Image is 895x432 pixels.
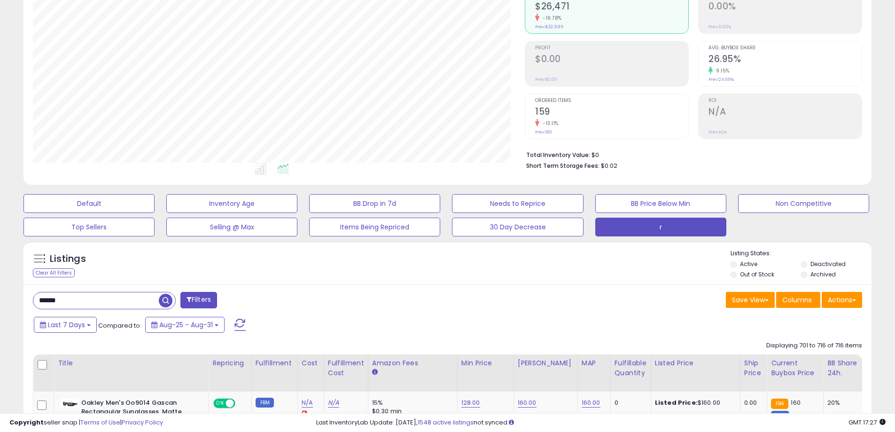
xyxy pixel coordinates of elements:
[535,46,688,51] span: Profit
[744,358,763,378] div: Ship Price
[535,54,688,66] h2: $0.00
[328,358,364,378] div: Fulfillment Cost
[595,218,726,236] button: r
[234,400,249,408] span: OFF
[418,418,474,427] a: 1548 active listings
[9,418,163,427] div: seller snap | |
[535,77,557,82] small: Prev: $0.00
[810,260,846,268] label: Deactivated
[535,98,688,103] span: Ordered Items
[309,218,440,236] button: Items Being Repriced
[518,358,574,368] div: [PERSON_NAME]
[708,98,862,103] span: ROI
[81,399,195,427] b: Oakley Men's Oo9014 Gascan Rectangular Sunglasses, Matte Black/Prizm Black, 60 mm
[655,399,733,407] div: $160.00
[58,358,204,368] div: Title
[50,252,86,266] h5: Listings
[535,1,688,14] h2: $26,471
[708,24,731,30] small: Prev: 0.00%
[526,149,855,160] li: $0
[810,270,836,278] label: Archived
[526,151,590,159] b: Total Inventory Value:
[726,292,775,308] button: Save View
[122,418,163,427] a: Privacy Policy
[776,292,820,308] button: Columns
[655,358,736,368] div: Listed Price
[708,77,734,82] small: Prev: 24.69%
[539,120,559,127] small: -13.11%
[827,399,858,407] div: 20%
[98,321,141,330] span: Compared to:
[166,218,297,236] button: Selling @ Max
[740,260,757,268] label: Active
[708,54,862,66] h2: 26.95%
[535,106,688,119] h2: 159
[582,358,607,368] div: MAP
[166,194,297,213] button: Inventory Age
[615,358,647,378] div: Fulfillable Quantity
[708,129,727,135] small: Prev: N/A
[518,398,537,408] a: 160.00
[708,46,862,51] span: Avg. Buybox Share
[595,194,726,213] button: BB Price Below Min
[180,292,217,308] button: Filters
[771,399,788,409] small: FBA
[461,358,510,368] div: Min Price
[655,398,698,407] b: Listed Price:
[738,194,869,213] button: Non Competitive
[23,218,155,236] button: Top Sellers
[713,67,730,74] small: 9.15%
[302,358,320,368] div: Cost
[256,358,294,368] div: Fulfillment
[60,399,79,408] img: 21SpKAn8v0L._SL40_.jpg
[782,295,812,305] span: Columns
[582,398,600,408] a: 160.00
[48,320,85,330] span: Last 7 Days
[744,399,760,407] div: 0.00
[848,418,886,427] span: 2025-09-8 17:27 GMT
[34,317,97,333] button: Last 7 Days
[615,399,644,407] div: 0
[145,317,225,333] button: Aug-25 - Aug-31
[535,129,552,135] small: Prev: 183
[372,399,450,407] div: 15%
[452,194,583,213] button: Needs to Reprice
[316,418,886,427] div: Last InventoryLab Update: [DATE], not synced.
[766,341,862,350] div: Displaying 701 to 716 of 716 items
[372,358,453,368] div: Amazon Fees
[328,398,339,408] a: N/A
[302,398,313,408] a: N/A
[827,358,862,378] div: BB Share 24h.
[822,292,862,308] button: Actions
[535,24,563,30] small: Prev: $32,996
[740,270,774,278] label: Out of Stock
[731,249,872,258] p: Listing States:
[526,162,599,170] b: Short Term Storage Fees:
[309,194,440,213] button: BB Drop in 7d
[539,15,562,22] small: -19.78%
[80,418,120,427] a: Terms of Use
[708,106,862,119] h2: N/A
[601,161,617,170] span: $0.02
[33,268,75,277] div: Clear All Filters
[159,320,213,330] span: Aug-25 - Aug-31
[256,398,274,408] small: FBM
[708,1,862,14] h2: 0.00%
[791,398,800,407] span: 160
[212,358,248,368] div: Repricing
[452,218,583,236] button: 30 Day Decrease
[372,368,378,377] small: Amazon Fees.
[9,418,44,427] strong: Copyright
[771,358,819,378] div: Current Buybox Price
[461,398,480,408] a: 128.00
[23,194,155,213] button: Default
[214,400,226,408] span: ON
